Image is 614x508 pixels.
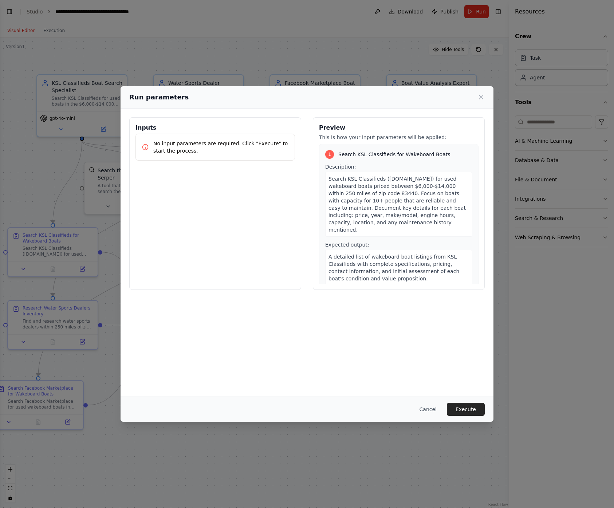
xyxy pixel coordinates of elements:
[338,151,450,158] span: Search KSL Classifieds for Wakeboard Boats
[414,403,442,416] button: Cancel
[325,242,369,248] span: Expected output:
[153,140,289,154] p: No input parameters are required. Click "Execute" to start the process.
[129,92,189,102] h2: Run parameters
[328,176,466,233] span: Search KSL Classifieds ([DOMAIN_NAME]) for used wakeboard boats priced between $6,000-$14,000 wit...
[325,150,334,159] div: 1
[319,134,479,141] p: This is how your input parameters will be applied:
[447,403,485,416] button: Execute
[325,164,356,170] span: Description:
[319,123,479,132] h3: Preview
[135,123,295,132] h3: Inputs
[328,254,459,281] span: A detailed list of wakeboard boat listings from KSL Classifieds with complete specifications, pri...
